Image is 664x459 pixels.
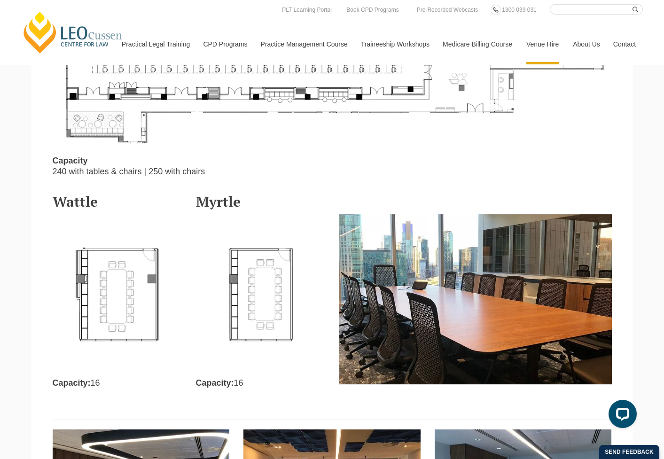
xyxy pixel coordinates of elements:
a: Practical Legal Training [115,24,196,64]
a: Venue Hire [519,24,566,64]
a: Contact [606,24,643,64]
img: Wattle meeting room floor plan [53,214,182,376]
h3: Wattle [53,194,182,210]
a: 1300 039 031 [500,5,539,15]
img: Meeting room with city view [339,214,612,385]
a: [PERSON_NAME] Centre for Law [21,10,125,54]
a: Medicare Billing Course [436,24,519,64]
a: PLT Learning Portal [280,5,334,15]
strong: Capacity: [53,378,91,388]
p: 16 [53,378,182,389]
iframe: LiveChat chat widget [601,396,641,436]
strong: Capacity [53,156,88,165]
a: About Us [566,24,606,64]
a: Pre-Recorded Webcasts [414,5,481,15]
a: Traineeship Workshops [354,24,436,64]
a: CPD Programs [196,24,253,64]
span: 1300 039 031 [502,7,536,13]
a: Book CPD Programs [344,5,401,15]
a: Practice Management Course [254,24,354,64]
strong: Capacity: [196,378,234,388]
h3: Myrtle [196,194,325,210]
p: 16 [196,378,325,389]
img: Myrtle meeting room floor plan [196,214,325,376]
p: 240 with tables & chairs | 250 with chairs [53,156,612,178]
